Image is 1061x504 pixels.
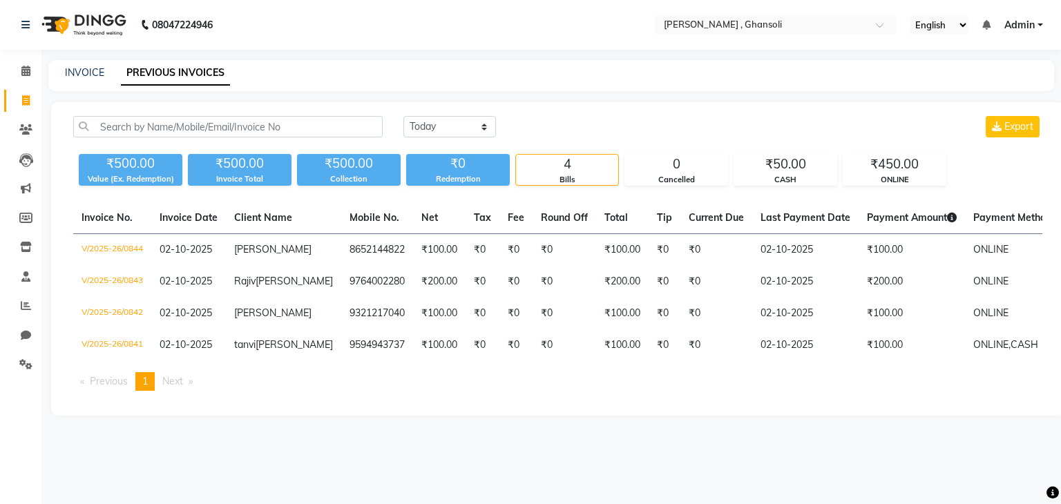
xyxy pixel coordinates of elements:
[350,211,399,224] span: Mobile No.
[234,211,292,224] span: Client Name
[843,174,946,186] div: ONLINE
[752,234,859,266] td: 02-10-2025
[752,329,859,361] td: 02-10-2025
[973,243,1009,255] span: ONLINE
[73,266,151,298] td: V/2025-26/0843
[649,298,680,329] td: ₹0
[1004,18,1035,32] span: Admin
[516,174,618,186] div: Bills
[533,266,596,298] td: ₹0
[73,234,151,266] td: V/2025-26/0844
[596,298,649,329] td: ₹100.00
[234,275,256,287] span: Rajiv
[341,266,413,298] td: 9764002280
[499,266,533,298] td: ₹0
[162,375,183,387] span: Next
[867,211,957,224] span: Payment Amount
[734,174,837,186] div: CASH
[680,234,752,266] td: ₹0
[499,329,533,361] td: ₹0
[73,372,1042,391] nav: Pagination
[604,211,628,224] span: Total
[406,173,510,185] div: Redemption
[508,211,524,224] span: Fee
[160,243,212,255] span: 02-10-2025
[188,154,291,173] div: ₹500.00
[466,329,499,361] td: ₹0
[142,375,148,387] span: 1
[234,243,312,255] span: [PERSON_NAME]
[160,338,212,351] span: 02-10-2025
[843,155,946,174] div: ₹450.00
[160,211,218,224] span: Invoice Date
[752,266,859,298] td: 02-10-2025
[256,275,333,287] span: [PERSON_NAME]
[541,211,588,224] span: Round Off
[680,266,752,298] td: ₹0
[413,266,466,298] td: ₹200.00
[752,298,859,329] td: 02-10-2025
[297,173,401,185] div: Collection
[657,211,672,224] span: Tip
[734,155,837,174] div: ₹50.00
[859,234,965,266] td: ₹100.00
[188,173,291,185] div: Invoice Total
[625,155,727,174] div: 0
[596,266,649,298] td: ₹200.00
[73,329,151,361] td: V/2025-26/0841
[499,234,533,266] td: ₹0
[82,211,133,224] span: Invoice No.
[466,266,499,298] td: ₹0
[625,174,727,186] div: Cancelled
[466,298,499,329] td: ₹0
[121,61,230,86] a: PREVIOUS INVOICES
[73,116,383,137] input: Search by Name/Mobile/Email/Invoice No
[859,266,965,298] td: ₹200.00
[533,234,596,266] td: ₹0
[859,329,965,361] td: ₹100.00
[1011,338,1038,351] span: CASH
[65,66,104,79] a: INVOICE
[160,307,212,319] span: 02-10-2025
[474,211,491,224] span: Tax
[79,154,182,173] div: ₹500.00
[649,234,680,266] td: ₹0
[973,338,1011,351] span: ONLINE,
[533,298,596,329] td: ₹0
[341,234,413,266] td: 8652144822
[761,211,850,224] span: Last Payment Date
[35,6,130,44] img: logo
[297,154,401,173] div: ₹500.00
[406,154,510,173] div: ₹0
[499,298,533,329] td: ₹0
[152,6,213,44] b: 08047224946
[649,329,680,361] td: ₹0
[90,375,128,387] span: Previous
[341,298,413,329] td: 9321217040
[73,298,151,329] td: V/2025-26/0842
[533,329,596,361] td: ₹0
[466,234,499,266] td: ₹0
[516,155,618,174] div: 4
[1004,120,1033,133] span: Export
[973,275,1009,287] span: ONLINE
[859,298,965,329] td: ₹100.00
[256,338,333,351] span: [PERSON_NAME]
[79,173,182,185] div: Value (Ex. Redemption)
[421,211,438,224] span: Net
[160,275,212,287] span: 02-10-2025
[986,116,1040,137] button: Export
[973,307,1009,319] span: ONLINE
[413,298,466,329] td: ₹100.00
[341,329,413,361] td: 9594943737
[689,211,744,224] span: Current Due
[413,234,466,266] td: ₹100.00
[234,307,312,319] span: [PERSON_NAME]
[234,338,256,351] span: tanvi
[413,329,466,361] td: ₹100.00
[680,329,752,361] td: ₹0
[596,329,649,361] td: ₹100.00
[680,298,752,329] td: ₹0
[596,234,649,266] td: ₹100.00
[649,266,680,298] td: ₹0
